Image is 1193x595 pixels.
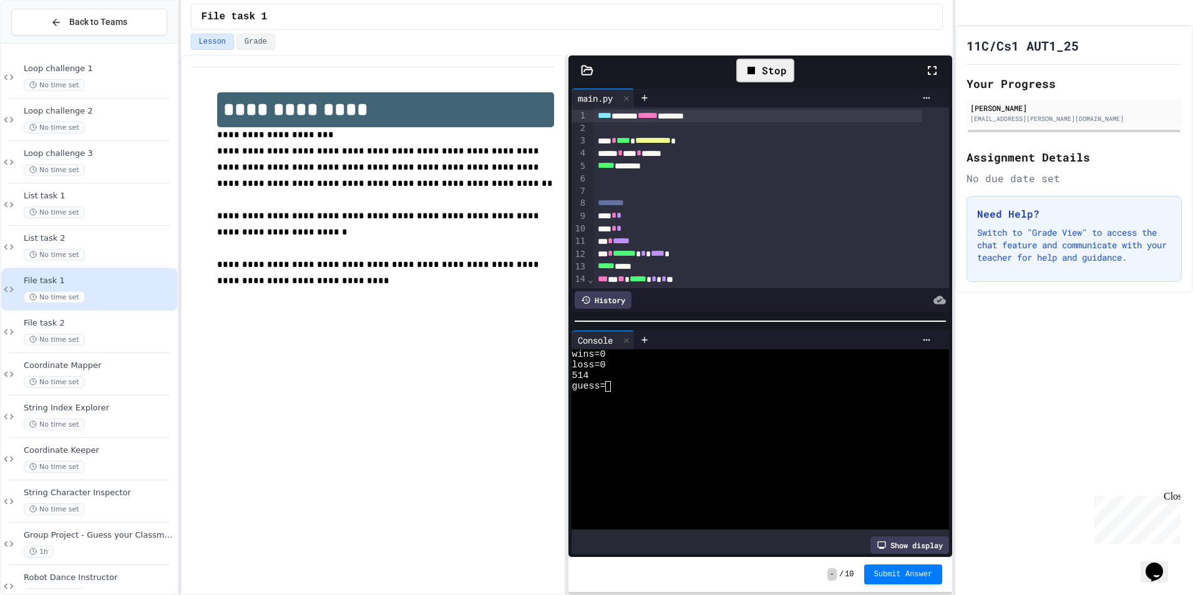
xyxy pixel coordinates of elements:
span: Loop challenge 3 [24,148,175,159]
h2: Your Progress [967,75,1182,92]
div: Chat with us now!Close [5,5,86,79]
p: Switch to "Grade View" to access the chat feature and communicate with your teacher for help and ... [977,226,1171,264]
div: 13 [572,261,587,273]
div: main.py [572,89,635,107]
span: / [839,569,844,579]
span: Robot Dance Instructor [24,573,175,583]
div: 10 [572,223,587,235]
button: Grade [236,34,275,50]
div: 9 [572,210,587,223]
span: Group Project - Guess your Classmates! [24,530,175,541]
span: - [827,568,837,581]
div: 8 [572,197,587,210]
span: 10 [845,569,854,579]
div: 2 [572,122,587,135]
div: 11 [572,235,587,248]
button: Lesson [191,34,234,50]
div: Stop [736,59,794,82]
span: File task 1 [202,9,268,24]
button: Submit Answer [864,564,943,584]
span: No time set [24,79,85,91]
div: No due date set [967,171,1182,186]
div: 14 [572,273,587,286]
h3: Need Help? [977,206,1171,221]
span: File task 1 [24,276,175,286]
span: Back to Teams [69,16,127,29]
span: List task 1 [24,191,175,201]
span: Coordinate Keeper [24,445,175,456]
span: No time set [24,418,85,430]
iframe: chat widget [1141,545,1181,583]
span: String Character Inspector [24,488,175,498]
div: [EMAIL_ADDRESS][PERSON_NAME][DOMAIN_NAME] [970,114,1178,123]
div: 15 [572,286,587,299]
div: Console [572,331,635,349]
div: 7 [572,185,587,198]
span: Loop challenge 1 [24,64,175,74]
div: Show display [870,536,949,554]
span: No time set [24,291,85,303]
div: 6 [572,173,587,185]
span: String Index Explorer [24,403,175,414]
div: 3 [572,135,587,147]
div: [PERSON_NAME] [970,102,1178,114]
span: 1h [24,546,54,558]
div: 4 [572,147,587,160]
span: Coordinate Mapper [24,360,175,371]
span: No time set [24,461,85,473]
span: File task 2 [24,318,175,329]
span: No time set [24,164,85,176]
span: No time set [24,334,85,346]
span: No time set [24,206,85,218]
div: 1 [572,110,587,122]
span: No time set [24,249,85,261]
span: No time set [24,376,85,388]
span: 514 [572,370,588,381]
div: 12 [572,248,587,261]
div: Console [572,334,619,347]
h1: 11C/Cs1 AUT1_25 [967,37,1079,54]
h2: Assignment Details [967,148,1182,166]
span: Submit Answer [874,569,933,579]
span: Fold line [587,274,593,284]
span: loss=0 [572,360,605,370]
div: main.py [572,92,619,105]
div: 5 [572,160,587,173]
span: Loop challenge 2 [24,106,175,117]
span: guess= [572,381,605,392]
span: No time set [24,503,85,515]
span: wins=0 [572,349,605,360]
span: List task 2 [24,233,175,244]
div: History [575,291,631,309]
iframe: chat widget [1089,491,1181,544]
button: Back to Teams [11,9,167,36]
span: No time set [24,122,85,133]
